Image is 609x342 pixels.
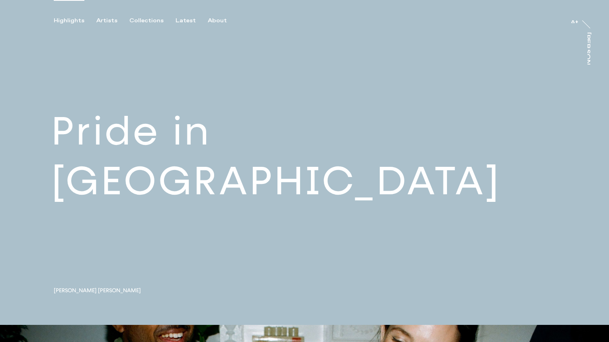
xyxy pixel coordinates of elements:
[570,20,578,26] div: At
[54,17,96,24] button: Highlights
[176,17,196,24] div: Latest
[96,17,129,24] button: Artists
[176,17,208,24] button: Latest
[54,17,84,24] div: Highlights
[588,32,595,65] a: [PERSON_NAME]
[584,32,591,94] div: [PERSON_NAME]
[208,17,239,24] button: About
[129,17,176,24] button: Collections
[570,15,578,23] a: At
[129,17,164,24] div: Collections
[208,17,227,24] div: About
[96,17,117,24] div: Artists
